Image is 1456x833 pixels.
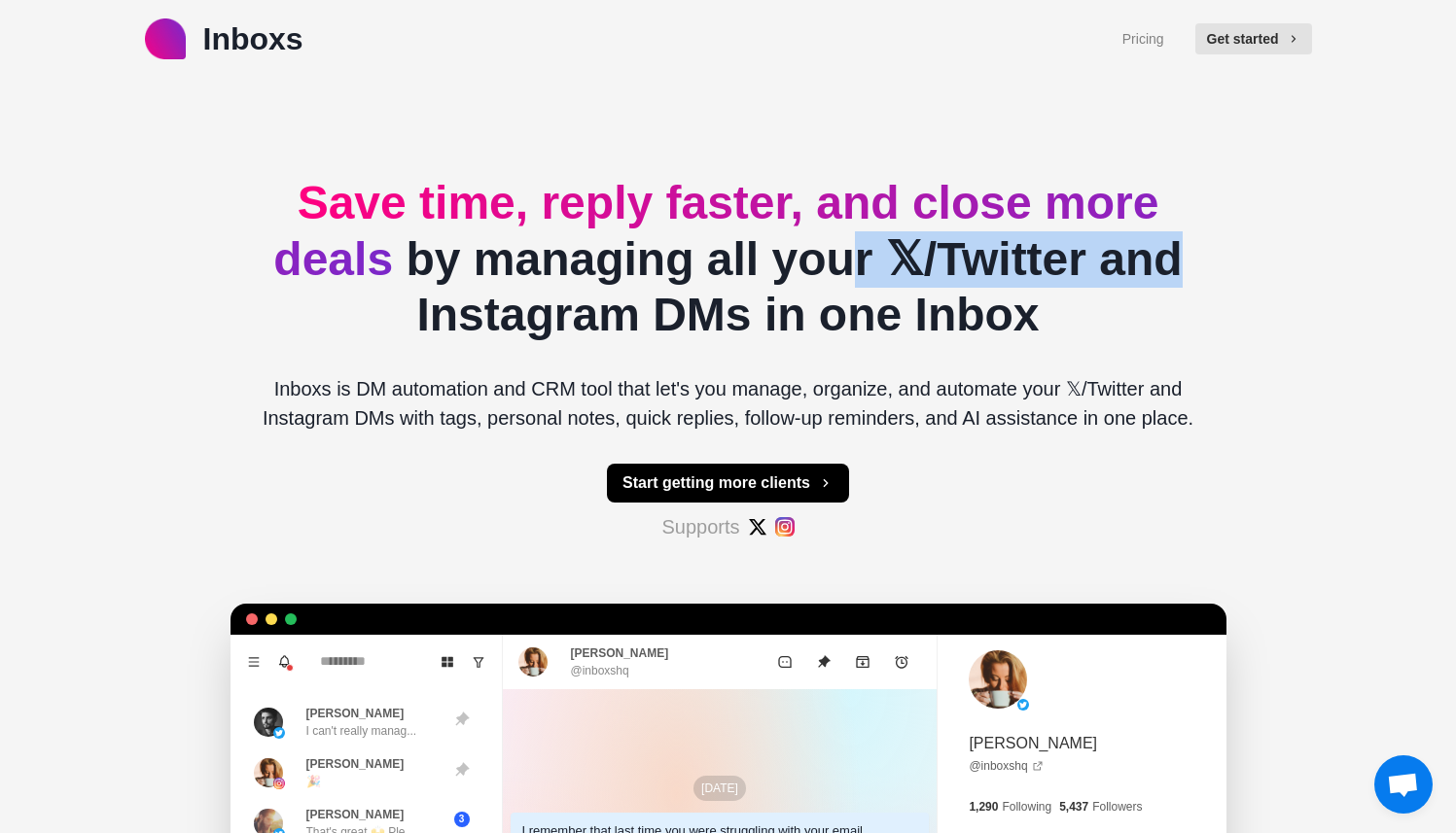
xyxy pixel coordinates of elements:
a: Pricing [1122,29,1164,50]
img: picture [273,778,285,789]
p: [PERSON_NAME] [306,705,405,722]
img: # [748,517,767,537]
img: picture [273,727,285,739]
span: 3 [454,812,470,827]
p: I can't really manag... [306,722,417,740]
a: logoInboxs [145,16,303,62]
img: # [775,517,795,537]
p: [PERSON_NAME] [306,806,405,823]
p: Supports [661,512,739,541]
img: picture [254,758,283,787]
button: Get started [1195,23,1312,54]
p: Inboxs is DM automation and CRM tool that let's you manage, organize, and automate your 𝕏/Twitter... [246,374,1211,433]
p: [PERSON_NAME] [306,755,405,773]
p: Followers [1092,798,1142,816]
img: picture [969,650,1027,709]
p: 5,437 [1059,798,1088,816]
p: 🎉 [306,773,321,790]
p: [PERSON_NAME] [969,732,1097,755]
button: Board View [432,646,463,677]
button: Menu [238,646,269,677]
img: picture [254,708,283,737]
img: logo [145,18,186,59]
span: Save time, reply faster, and close more deals [273,177,1158,285]
a: Open chat [1374,755,1433,814]
img: picture [1017,699,1029,711]
button: Mark as unread [765,642,804,681]
button: Notifications [269,646,301,677]
p: 1,290 [969,798,998,816]
p: Inboxs [203,16,303,62]
button: Add reminder [882,642,921,681]
button: Start getting more clients [607,464,849,503]
p: [DATE] [693,776,746,801]
p: [PERSON_NAME] [571,644,669,662]
button: Archive [843,642,882,681]
p: Following [1002,798,1051,816]
h2: by managing all your 𝕏/Twitter and Instagram DMs in one Inbox [246,175,1211,343]
button: Unpin [804,642,843,681]
a: @inboxshq [969,757,1043,775]
button: Show unread conversations [463,646,494,677]
img: picture [518,647,548,677]
p: @inboxshq [571,662,629,679]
